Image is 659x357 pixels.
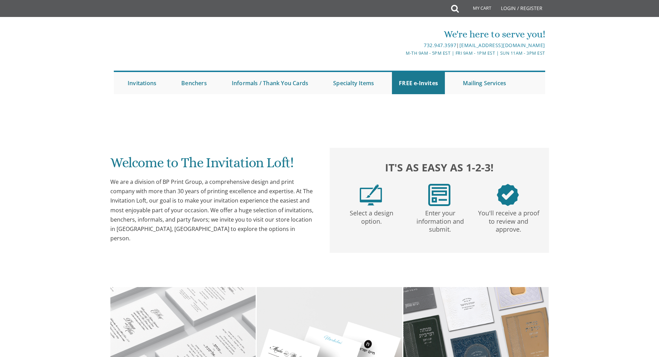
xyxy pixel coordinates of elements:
[121,72,163,94] a: Invitations
[225,72,315,94] a: Informals / Thank You Cards
[258,50,545,57] div: M-Th 9am - 5pm EST | Fri 9am - 1pm EST | Sun 11am - 3pm EST
[339,206,404,226] p: Select a design option.
[459,42,545,48] a: [EMAIL_ADDRESS][DOMAIN_NAME]
[337,160,542,175] h2: It's as easy as 1-2-3!
[392,72,445,94] a: FREE e-Invites
[326,72,381,94] a: Specialty Items
[110,177,316,243] div: We are a division of BP Print Group, a comprehensive design and print company with more than 30 y...
[497,184,519,206] img: step3.png
[407,206,473,234] p: Enter your information and submit.
[258,41,545,50] div: |
[110,155,316,176] h1: Welcome to The Invitation Loft!
[476,206,541,234] p: You'll receive a proof to review and approve.
[174,72,214,94] a: Benchers
[424,42,456,48] a: 732.947.3597
[456,72,513,94] a: Mailing Services
[428,184,450,206] img: step2.png
[360,184,382,206] img: step1.png
[258,27,545,41] div: We're here to serve you!
[458,1,496,18] a: My Cart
